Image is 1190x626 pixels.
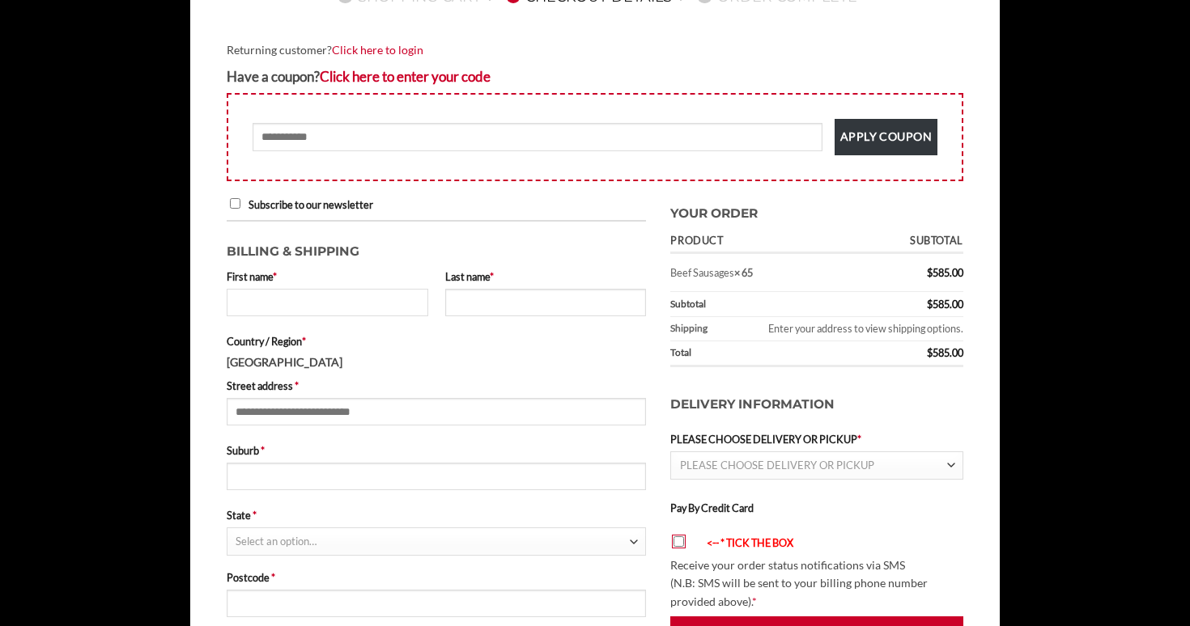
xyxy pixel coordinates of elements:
[273,270,277,283] abbr: required
[227,442,646,459] label: Suburb
[927,346,963,359] bdi: 585.00
[752,594,757,608] abbr: required
[227,527,646,555] span: State
[707,536,793,549] font: <-- * TICK THE BOX
[927,346,933,359] span: $
[927,298,933,311] span: $
[332,43,423,57] a: Click here to login
[230,198,240,209] input: Subscribe to our newsletter
[670,196,963,224] h3: Your order
[271,571,275,584] abbr: required
[670,292,846,316] th: Subtotal
[721,317,963,341] td: Enter your address to view shipping options.
[227,41,963,60] div: Returning customer?
[846,231,963,254] th: Subtotal
[227,234,646,262] h3: Billing & Shipping
[227,507,646,523] label: State
[674,536,684,547] input: <-- * TICK THE BOX
[857,433,861,446] abbr: required
[670,431,963,447] label: PLEASE CHOOSE DELIVERY OR PICKUP
[490,270,494,283] abbr: required
[227,378,646,394] label: Street address
[680,459,874,472] span: PLEASE CHOOSE DELIVERY OR PICKUP
[227,333,646,349] label: Country / Region
[227,569,646,586] label: Postcode
[927,298,963,311] bdi: 585.00
[670,317,721,341] th: Shipping
[692,539,707,549] img: arrow-blink.gif
[295,379,299,392] abbr: required
[227,66,963,87] div: Have a coupon?
[670,556,963,611] p: Receive your order status notifications via SMS (N.B: SMS will be sent to your billing phone numb...
[253,509,257,522] abbr: required
[670,501,754,514] label: Pay By Credit Card
[445,269,647,285] label: Last name
[227,269,428,285] label: First name
[670,379,963,431] h3: Delivery Information
[734,266,753,279] strong: × 65
[249,198,373,211] span: Subscribe to our newsletter
[261,444,265,457] abbr: required
[670,231,846,254] th: Product
[236,535,317,548] span: Select an option…
[927,266,963,279] bdi: 585.00
[835,119,937,155] button: Apply coupon
[227,355,342,369] strong: [GEOGRAPHIC_DATA]
[670,254,846,292] td: Beef Sausages
[927,266,933,279] span: $
[320,68,491,85] a: Enter your coupon code
[670,341,846,367] th: Total
[302,335,306,348] abbr: required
